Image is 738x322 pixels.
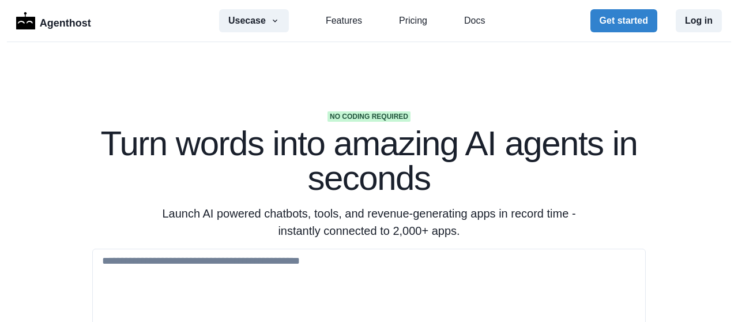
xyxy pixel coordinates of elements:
[464,14,485,28] a: Docs
[92,126,646,196] h1: Turn words into amazing AI agents in seconds
[148,205,590,239] p: Launch AI powered chatbots, tools, and revenue-generating apps in record time - instantly connect...
[16,12,35,29] img: Logo
[219,9,289,32] button: Usecase
[326,14,362,28] a: Features
[676,9,722,32] button: Log in
[399,14,427,28] a: Pricing
[327,111,411,122] span: No coding required
[590,9,657,32] button: Get started
[16,11,91,31] a: LogoAgenthost
[40,11,91,31] p: Agenthost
